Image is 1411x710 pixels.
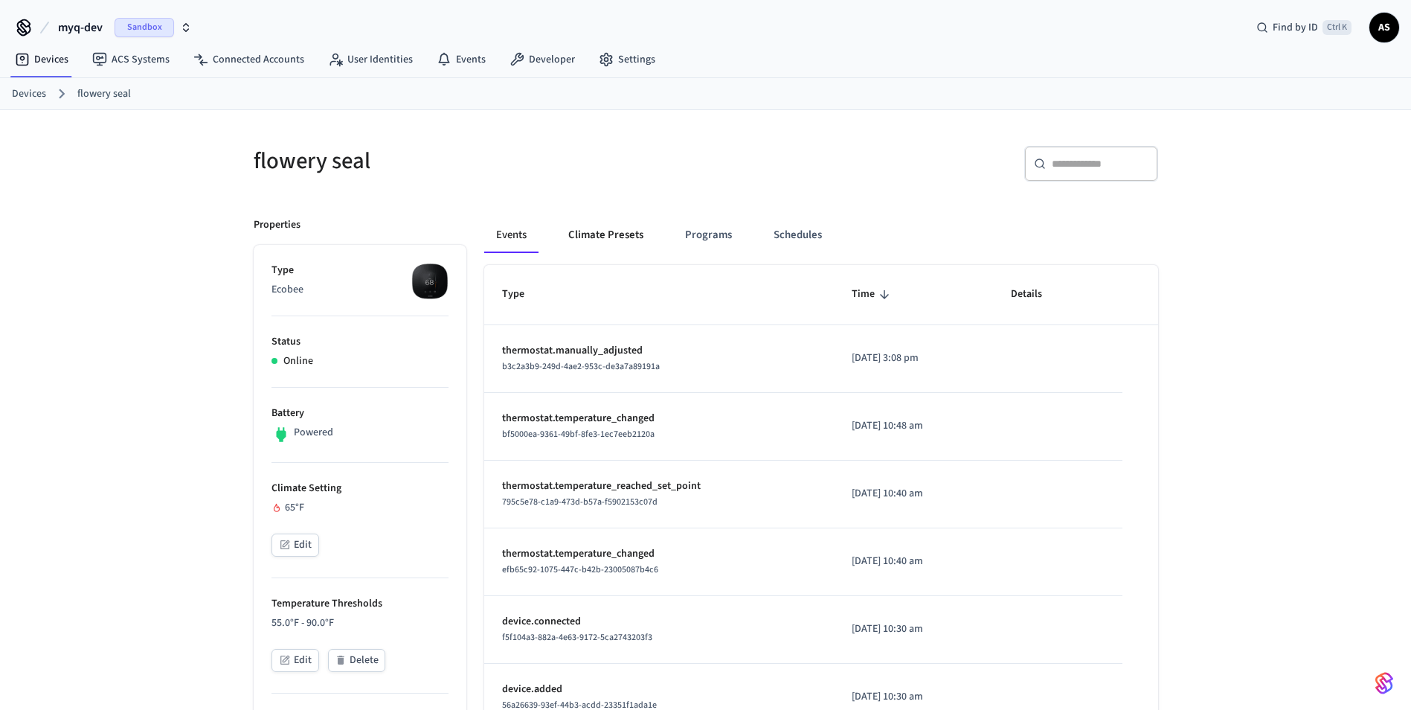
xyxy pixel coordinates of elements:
[254,146,697,176] h5: flowery seal
[283,354,313,369] p: Online
[484,217,539,253] button: Events
[271,615,449,631] p: 55.0°F - 90.0°F
[77,86,131,102] a: flowery seal
[1273,20,1318,35] span: Find by ID
[58,19,103,36] span: myq-dev
[502,614,816,630] p: device.connected
[1011,283,1061,306] span: Details
[3,46,80,73] a: Devices
[852,621,976,637] p: [DATE] 10:30 am
[502,682,816,697] p: device.added
[328,649,385,672] button: Delete
[80,46,181,73] a: ACS Systems
[852,351,976,366] p: [DATE] 3:08 pm
[271,334,449,350] p: Status
[1244,14,1363,41] div: Find by IDCtrl K
[425,46,498,73] a: Events
[271,500,449,516] div: 65°F
[1375,671,1393,695] img: SeamLogoGradient.69752ec5.svg
[502,428,655,441] span: bf5000ea-9361-49bf-8fe3-1ec7eeb2120a
[852,418,976,434] p: [DATE] 10:48 am
[502,546,816,562] p: thermostat.temperature_changed
[502,360,660,373] span: b3c2a3b9-249d-4ae2-953c-de3a7a89191a
[271,649,319,672] button: Edit
[852,554,976,569] p: [DATE] 10:40 am
[852,689,976,705] p: [DATE] 10:30 am
[411,263,449,300] img: ecobee_lite_3
[181,46,316,73] a: Connected Accounts
[502,411,816,426] p: thermostat.temperature_changed
[294,425,333,441] p: Powered
[254,217,300,233] p: Properties
[271,263,449,278] p: Type
[556,217,655,253] button: Climate Presets
[852,283,894,306] span: Time
[502,343,816,359] p: thermostat.manually_adjusted
[587,46,667,73] a: Settings
[502,563,658,576] span: efb65c92-1075-447c-b42b-23005087b4c6
[762,217,834,253] button: Schedules
[271,596,449,612] p: Temperature Thresholds
[498,46,587,73] a: Developer
[12,86,46,102] a: Devices
[852,486,976,502] p: [DATE] 10:40 am
[502,496,658,508] span: 795c5e78-c1a9-473d-b57a-f5902153c07d
[271,406,449,421] p: Battery
[502,479,816,494] p: thermostat.temperature_reached_set_point
[115,18,174,37] span: Sandbox
[502,631,652,644] span: f5f104a3-882a-4e63-9172-5ca2743203f3
[673,217,744,253] button: Programs
[316,46,425,73] a: User Identities
[271,282,449,298] p: Ecobee
[1322,20,1351,35] span: Ctrl K
[1371,14,1398,41] span: AS
[502,283,544,306] span: Type
[1369,13,1399,42] button: AS
[271,481,449,496] p: Climate Setting
[271,534,319,557] button: Edit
